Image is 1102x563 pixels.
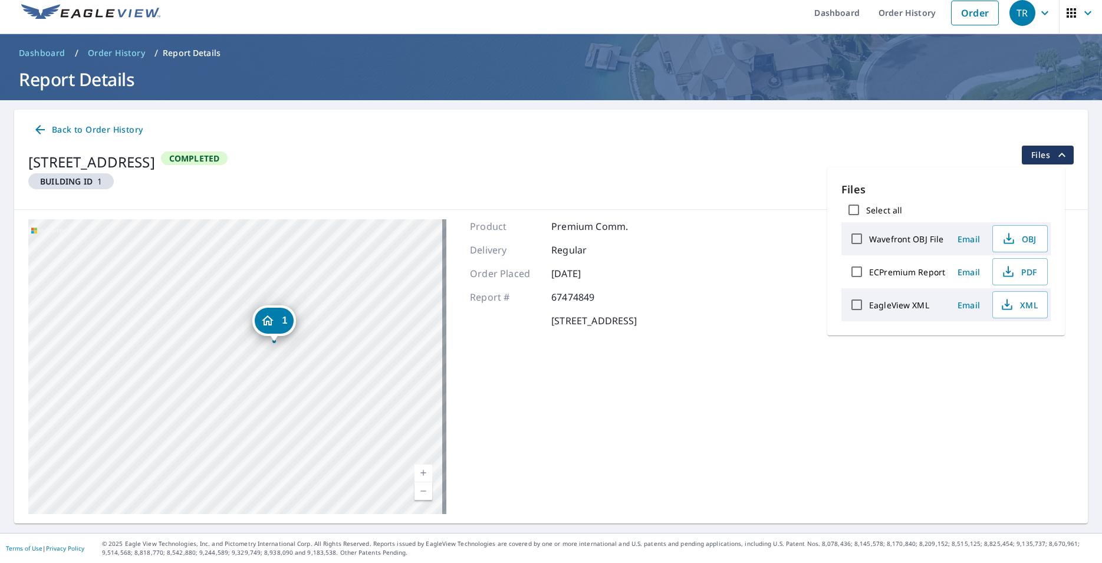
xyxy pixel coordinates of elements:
span: 1 [33,176,109,187]
span: Dashboard [19,47,65,59]
nav: breadcrumb [14,44,1088,62]
button: OBJ [992,225,1048,252]
label: Select all [866,205,902,216]
span: Order History [88,47,145,59]
p: Product [470,219,541,233]
a: Terms of Use [6,544,42,552]
p: 67474849 [551,290,622,304]
span: 1 [282,316,288,325]
a: Current Level 19, Zoom Out [415,482,432,500]
a: Order History [83,44,150,62]
span: Email [955,299,983,311]
p: [STREET_ADDRESS] [551,314,637,328]
p: Order Placed [470,266,541,281]
label: ECPremium Report [869,266,945,278]
span: XML [1000,298,1038,312]
button: XML [992,291,1048,318]
h1: Report Details [14,67,1088,91]
p: [DATE] [551,266,622,281]
span: Email [955,233,983,245]
p: Delivery [470,243,541,257]
div: [STREET_ADDRESS] [28,152,155,173]
a: Back to Order History [28,119,147,141]
p: © 2025 Eagle View Technologies, Inc. and Pictometry International Corp. All Rights Reserved. Repo... [102,539,1096,557]
a: Dashboard [14,44,70,62]
div: Dropped pin, building 1, Residential property, 37 N Lake Dr Lake Harmony, PA 18624 [252,305,296,342]
a: Order [951,1,999,25]
button: PDF [992,258,1048,285]
button: filesDropdownBtn-67474849 [1021,146,1074,164]
p: Premium Comm. [551,219,628,233]
span: Email [955,266,983,278]
span: OBJ [1000,232,1038,246]
p: Report # [470,290,541,304]
a: Current Level 19, Zoom In [415,465,432,482]
p: Regular [551,243,622,257]
label: Wavefront OBJ File [869,233,943,245]
span: Files [1031,148,1069,162]
button: Email [950,230,988,248]
li: / [154,46,158,60]
span: PDF [1000,265,1038,279]
p: | [6,545,84,552]
button: Email [950,263,988,281]
a: Privacy Policy [46,544,84,552]
span: Back to Order History [33,123,143,137]
p: Report Details [163,47,221,59]
img: EV Logo [21,4,160,22]
span: Completed [162,153,227,164]
em: Building ID [40,176,93,187]
button: Email [950,296,988,314]
label: EagleView XML [869,299,929,311]
p: Files [841,182,1051,197]
li: / [75,46,78,60]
